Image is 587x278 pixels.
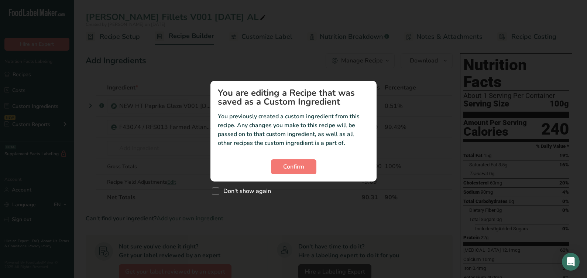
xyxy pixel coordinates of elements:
[219,187,271,195] span: Don't show again
[271,159,316,174] button: Confirm
[218,88,369,106] h1: You are editing a Recipe that was saved as a Custom Ingredient
[283,162,304,171] span: Confirm
[218,112,369,148] p: You previously created a custom ingredient from this recipe. Any changes you make to this recipe ...
[562,253,580,271] div: Open Intercom Messenger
